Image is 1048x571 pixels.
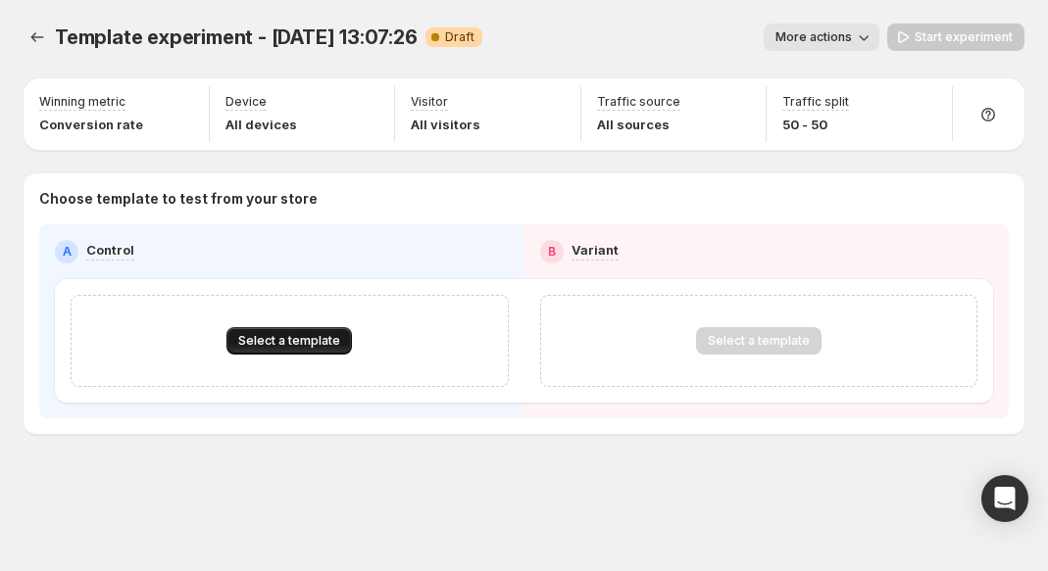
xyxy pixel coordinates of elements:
p: Winning metric [39,94,125,110]
span: Draft [445,29,474,45]
p: Traffic source [597,94,680,110]
button: Experiments [24,24,51,51]
span: More actions [775,29,852,45]
button: Select a template [226,327,352,355]
p: Control [86,240,134,260]
p: Choose template to test from your store [39,189,1009,209]
p: Device [225,94,267,110]
p: Visitor [411,94,448,110]
h2: A [63,244,72,260]
p: All sources [597,115,680,134]
button: More actions [764,24,879,51]
h2: B [548,244,556,260]
div: Open Intercom Messenger [981,475,1028,522]
p: Traffic split [782,94,849,110]
p: All devices [225,115,297,134]
p: Conversion rate [39,115,143,134]
p: 50 - 50 [782,115,849,134]
span: Template experiment - [DATE] 13:07:26 [55,25,418,49]
p: All visitors [411,115,480,134]
p: Variant [572,240,619,260]
span: Select a template [238,333,340,349]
